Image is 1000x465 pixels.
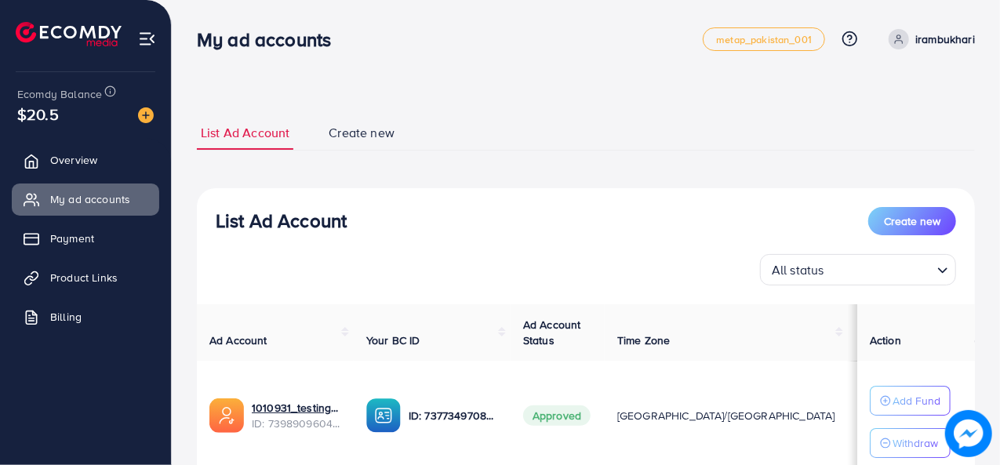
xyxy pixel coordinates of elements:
img: ic-ads-acc.e4c84228.svg [209,398,244,433]
span: Billing [50,309,82,325]
span: Your BC ID [366,332,420,348]
h3: My ad accounts [197,28,344,51]
button: Withdraw [870,428,951,458]
span: [GEOGRAPHIC_DATA]/[GEOGRAPHIC_DATA] [617,408,835,423]
button: Add Fund [870,386,951,416]
a: irambukhari [882,29,975,49]
span: My ad accounts [50,191,130,207]
img: logo [16,22,122,46]
span: Create new [884,213,940,229]
img: menu [138,30,156,48]
button: Create new [868,207,956,235]
span: Approved [523,405,591,426]
div: <span class='underline'>1010931_testing products_1722692892755</span></br>7398909604979277841 [252,400,341,432]
a: 1010931_testing products_1722692892755 [252,400,341,416]
h3: List Ad Account [216,209,347,232]
span: Time Zone [617,332,670,348]
span: List Ad Account [201,124,289,142]
img: ic-ba-acc.ded83a64.svg [366,398,401,433]
span: $20.5 [17,103,59,125]
a: My ad accounts [12,183,159,215]
input: Search for option [829,256,931,282]
a: Product Links [12,262,159,293]
img: image [138,107,154,123]
p: Withdraw [893,434,938,452]
p: ID: 7377349708576243728 [409,406,498,425]
p: irambukhari [915,30,975,49]
span: Action [870,332,901,348]
span: All status [769,259,827,282]
span: Ad Account [209,332,267,348]
a: Overview [12,144,159,176]
span: Payment [50,231,94,246]
img: image [945,410,992,457]
span: Create new [329,124,395,142]
a: metap_pakistan_001 [703,27,825,51]
span: Product Links [50,270,118,285]
span: metap_pakistan_001 [716,35,812,45]
span: Ad Account Status [523,317,581,348]
p: Add Fund [893,391,940,410]
a: Billing [12,301,159,332]
span: Overview [50,152,97,168]
div: Search for option [760,254,956,285]
span: Ecomdy Balance [17,86,102,102]
span: ID: 7398909604979277841 [252,416,341,431]
a: Payment [12,223,159,254]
